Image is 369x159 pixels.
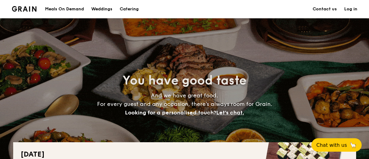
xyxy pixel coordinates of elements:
span: 🦙 [349,142,357,149]
img: Grain [12,6,37,12]
span: Chat with us [316,142,347,148]
span: And we have great food. For every guest and any occasion, there’s always room for Grain. [97,92,272,116]
a: Logotype [12,6,37,12]
span: Looking for a personalised touch? [125,109,216,116]
button: Chat with us🦙 [311,138,362,152]
span: You have good taste [122,73,247,88]
span: Let's chat. [216,109,244,116]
